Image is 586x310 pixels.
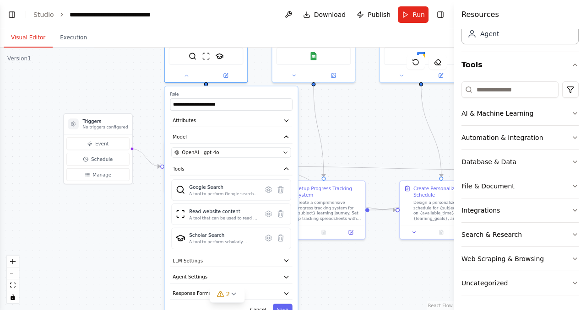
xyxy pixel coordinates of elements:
[461,230,522,239] div: Search & Research
[173,166,184,172] span: Tools
[171,147,291,157] button: OpenAI - gpt-4o
[461,174,579,198] button: File & Document
[461,254,544,263] div: Web Scraping & Browsing
[461,206,500,215] div: Integrations
[83,125,128,130] p: No triggers configured
[189,52,197,60] img: SerplyWebSearchTool
[33,10,173,19] nav: breadcrumb
[461,150,579,174] button: Database & Data
[314,10,346,19] span: Download
[182,149,219,156] span: OpenAI - gpt-4o
[170,255,292,267] button: LLM Settings
[309,52,318,60] img: Google Sheets
[95,140,109,147] span: Event
[461,223,579,246] button: Search & Research
[480,29,499,38] div: Agent
[461,278,508,288] div: Uncategorized
[428,303,453,308] a: React Flow attribution
[7,291,19,303] button: toggle interactivity
[66,137,129,150] button: Event
[252,163,513,173] g: Edge from 88d016dc-34ec-4233-a43b-eb3383c81b60 to c3ddcf44-123a-413f-b0f1-251c370ebf1f
[92,171,111,178] span: Manage
[262,208,274,220] button: Configure tool
[296,200,361,221] div: Create a comprehensive progress tracking system for {subject} learning journey. Set up tracking s...
[461,182,515,191] div: File & Document
[422,72,460,80] button: Open in side panel
[369,207,396,214] g: Edge from d1503c26-ff37-464b-986c-f0cddecb1d69 to 78f7a938-b820-4dc6-bc56-0ef4fdbe6083
[189,208,258,215] div: Read website content
[173,257,203,264] span: LLM Settings
[427,228,456,236] button: No output available
[170,131,292,143] button: Model
[53,28,94,48] button: Execution
[202,52,210,60] img: ScrapeWebsiteTool
[461,78,579,303] div: Tools
[413,200,478,221] div: Design a personalized study schedule for {subject} based on {available_time}, {learning_goals}, a...
[412,10,425,19] span: Run
[189,184,258,191] div: Google Search
[66,153,129,166] button: Schedule
[173,117,196,124] span: Attributes
[7,256,19,267] button: zoom in
[189,240,258,245] div: A tool to perform scholarly literature search with a search_query.
[210,286,245,303] button: 2
[7,267,19,279] button: zoom out
[170,288,292,300] button: Response Format
[206,72,244,80] button: Open in side panel
[310,86,327,176] g: Edge from 826ae05b-ccf4-4484-a1ac-f249de2fffdf to d1503c26-ff37-464b-986c-f0cddecb1d69
[461,102,579,125] button: AI & Machine Learning
[309,228,338,236] button: No output available
[434,8,447,21] button: Hide right sidebar
[176,233,185,243] img: SerplyScholarSearchTool
[226,289,230,299] span: 2
[398,6,429,23] button: Run
[5,8,18,21] button: Show left sidebar
[461,198,579,222] button: Integrations
[461,133,543,142] div: Automation & Integration
[461,9,499,20] h4: Resources
[170,115,292,127] button: Attributes
[173,134,187,140] span: Model
[282,180,366,240] div: Setup Progress Tracking SystemCreate a comprehensive progress tracking system for {subject} learn...
[164,6,248,83] div: SerplyWebSearchToolScrapeWebsiteToolSerplyScholarSearchToolRoleAttributesModelOpenAI - gpt-4oTool...
[170,92,292,97] label: Role
[461,109,533,118] div: AI & Machine Learning
[461,52,579,78] button: Tools
[176,185,185,195] img: SerplyWebSearchTool
[418,86,445,176] g: Edge from 598b7c5c-019b-4da4-a038-b675fb26b593 to 78f7a938-b820-4dc6-bc56-0ef4fdbe6083
[189,191,258,197] div: A tool to perform Google search with a search_query.
[461,126,579,150] button: Automation & Integration
[7,55,31,62] div: Version 1
[83,118,128,125] h3: Triggers
[399,180,483,240] div: Create Personalized Study ScheduleDesign a personalized study schedule for {subject} based on {av...
[7,279,19,291] button: fit view
[461,247,579,271] button: Web Scraping & Browsing
[131,145,160,170] g: Edge from triggers to 88d016dc-34ec-4233-a43b-eb3383c81b60
[275,184,287,196] button: Delete tool
[262,184,274,196] button: Configure tool
[339,228,362,236] button: Open in side panel
[170,271,292,283] button: Agent Settings
[369,166,513,214] g: Edge from d1503c26-ff37-464b-986c-f0cddecb1d69 to c3ddcf44-123a-413f-b0f1-251c370ebf1f
[417,52,425,60] img: Google Calendar
[275,208,287,220] button: Delete tool
[173,290,213,297] span: Response Format
[170,163,292,175] button: Tools
[413,185,478,198] div: Create Personalized Study Schedule
[189,232,258,239] div: Scholar Search
[353,6,394,23] button: Publish
[176,209,185,219] img: ScrapeWebsiteTool
[314,72,352,80] button: Open in side panel
[4,28,53,48] button: Visual Editor
[379,6,463,83] div: Google Calendar
[262,232,274,244] button: Configure tool
[33,11,54,18] a: Studio
[368,10,391,19] span: Publish
[189,215,258,221] div: A tool that can be used to read a website content.
[7,256,19,303] div: React Flow controls
[296,185,361,198] div: Setup Progress Tracking System
[271,6,356,83] div: Google Sheets
[216,52,224,60] img: SerplyScholarSearchTool
[275,232,287,244] button: Delete tool
[91,156,113,163] span: Schedule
